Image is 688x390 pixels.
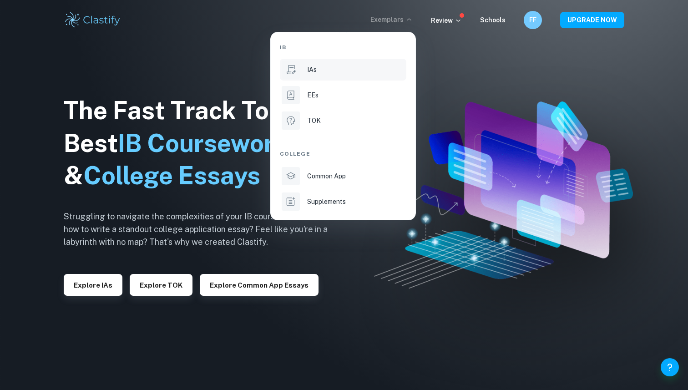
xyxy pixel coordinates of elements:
[307,197,346,207] p: Supplements
[280,165,406,187] a: Common App
[280,150,310,158] span: College
[307,171,346,181] p: Common App
[307,90,319,100] p: EEs
[280,191,406,213] a: Supplements
[280,43,286,51] span: IB
[280,59,406,81] a: IAs
[280,84,406,106] a: EEs
[307,116,321,126] p: TOK
[307,65,317,75] p: IAs
[280,110,406,132] a: TOK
